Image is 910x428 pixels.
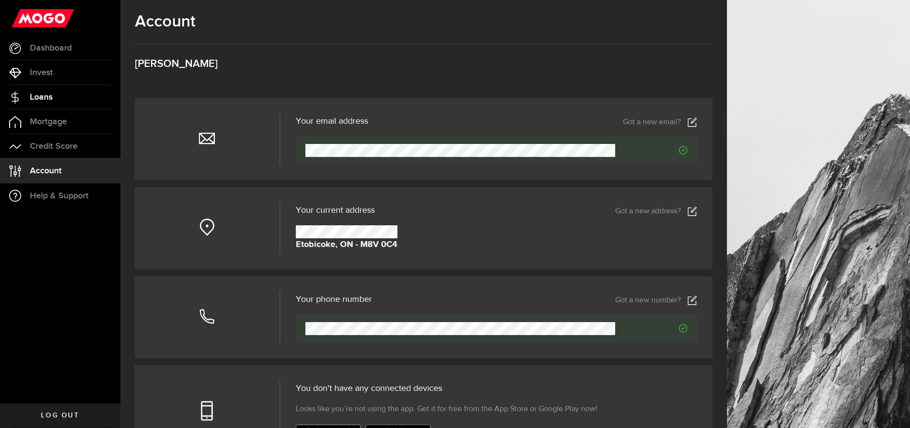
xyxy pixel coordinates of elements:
[623,117,697,127] a: Got a new email?
[296,403,597,415] span: Looks like you’re not using the app. Get it for free from the App Store or Google Play now!
[30,192,89,200] span: Help & Support
[296,206,375,215] span: Your current address
[296,295,372,304] h3: Your phone number
[296,238,397,251] strong: Etobicoke, ON - M8V 0C4
[615,207,697,216] a: Got a new address?
[135,59,712,69] h3: [PERSON_NAME]
[30,93,53,102] span: Loans
[8,4,37,33] button: Open LiveChat chat widget
[30,68,53,77] span: Invest
[30,142,78,151] span: Credit Score
[615,296,697,305] a: Got a new number?
[41,412,79,419] span: Log out
[615,324,687,333] span: Verified
[30,167,62,175] span: Account
[296,117,368,126] h3: Your email address
[296,384,442,393] span: You don't have any connected devices
[615,146,687,155] span: Verified
[30,44,72,52] span: Dashboard
[30,117,67,126] span: Mortgage
[135,12,712,31] h1: Account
